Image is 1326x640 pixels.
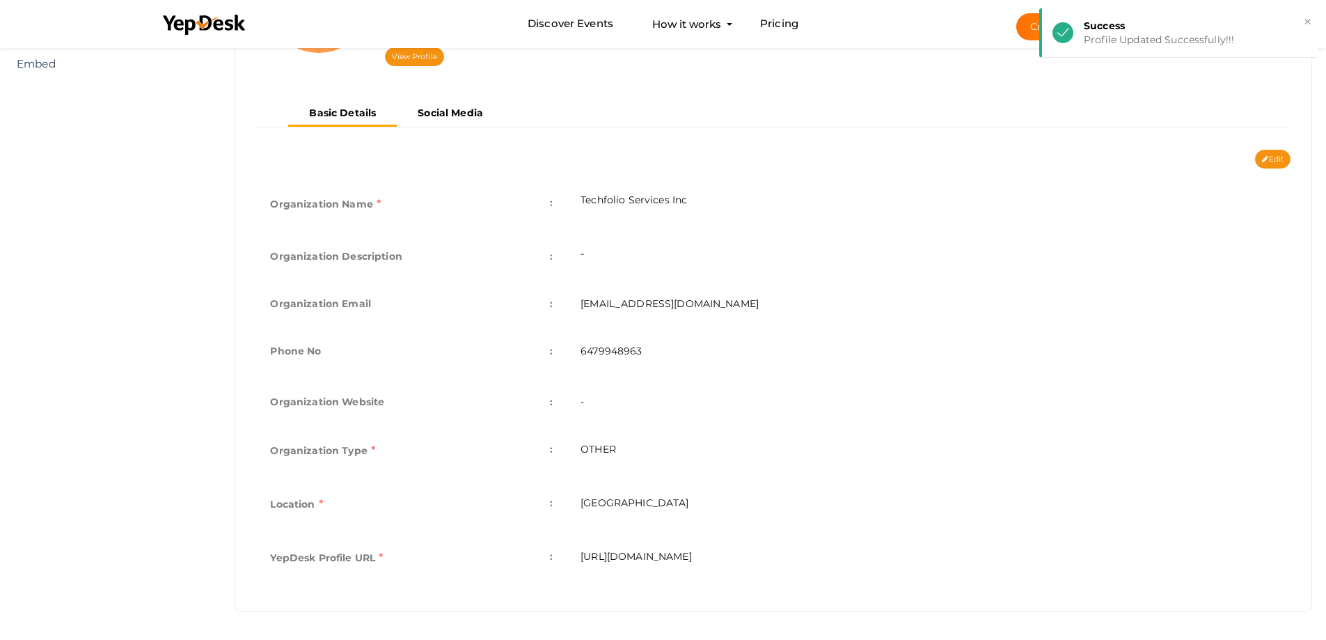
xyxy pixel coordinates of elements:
label: Phone No [270,341,321,361]
button: Edit [1255,150,1291,169]
span: : [550,439,553,459]
td: Organization Email [256,280,567,327]
label: Organization Name [270,193,381,215]
span: : [550,493,553,513]
a: Embed [10,50,210,78]
td: Organization Website [256,378,567,426]
div: Success [1084,19,1307,33]
span: : [550,392,553,412]
button: Basic Details [288,102,397,127]
label: Location [270,493,322,515]
td: Organization Description [256,233,567,280]
td: OTHER [567,426,1291,479]
b: Social Media [418,107,483,119]
b: Basic Details [309,107,376,119]
td: 6479948963 [567,327,1291,378]
label: Organization Type [270,439,375,462]
td: [EMAIL_ADDRESS][DOMAIN_NAME] [567,280,1291,327]
div: Profile Updated Successfully!!! [1084,33,1307,47]
td: - [567,233,1291,280]
span: : [550,247,553,266]
td: - [567,378,1291,426]
label: YepDesk Profile URL [270,547,383,569]
button: Social Media [397,102,504,125]
td: [GEOGRAPHIC_DATA] [567,479,1291,533]
span: : [550,193,553,212]
button: Create Event [1016,13,1108,40]
td: Techfolio Services Inc [567,179,1291,233]
a: Discover Events [528,11,613,37]
a: View Profile [385,47,443,66]
span: : [550,547,553,566]
button: × [1303,14,1312,30]
span: : [550,294,553,313]
button: How it works [648,11,725,37]
td: [URL][DOMAIN_NAME] [567,533,1291,586]
span: : [550,341,553,361]
a: Pricing [760,11,798,37]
